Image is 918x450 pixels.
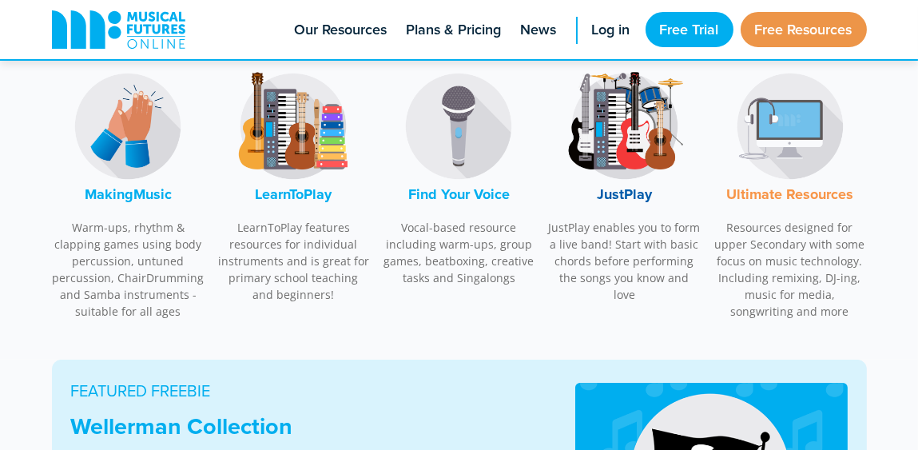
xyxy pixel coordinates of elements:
a: JustPlay LogoJustPlay JustPlay enables you to form a live band! Start with basic chords before pe... [548,58,701,312]
font: Ultimate Resources [726,184,853,205]
font: JustPlay [597,184,652,205]
span: News [521,19,557,41]
span: Log in [592,19,630,41]
a: MakingMusic LogoMakingMusic Warm-ups, rhythm & clapping games using body percussion, untuned perc... [52,58,205,329]
span: Plans & Pricing [407,19,502,41]
a: Music Technology LogoUltimate Resources Resources designed for upper Secondary with some focus on... [713,58,867,329]
img: Find Your Voice Logo [399,66,519,186]
a: Free Resources [741,12,867,47]
span: Our Resources [295,19,387,41]
p: Warm-ups, rhythm & clapping games using body percussion, untuned percussion, ChairDrumming and Sa... [52,219,205,320]
a: Free Trial [646,12,733,47]
p: FEATURED FREEBIE [71,379,537,403]
font: LearnToPlay [255,184,332,205]
img: LearnToPlay Logo [233,66,353,186]
img: MakingMusic Logo [68,66,188,186]
p: Resources designed for upper Secondary with some focus on music technology. Including remixing, D... [713,219,867,320]
p: JustPlay enables you to form a live band! Start with basic chords before performing the songs you... [548,219,701,303]
a: LearnToPlay LogoLearnToPlay LearnToPlay features resources for individual instruments and is grea... [217,58,371,312]
p: Vocal-based resource including warm-ups, group games, beatboxing, creative tasks and Singalongs [383,219,536,286]
img: JustPlay Logo [565,66,685,186]
font: MakingMusic [85,184,172,205]
p: LearnToPlay features resources for individual instruments and is great for primary school teachin... [217,219,371,303]
a: Find Your Voice LogoFind Your Voice Vocal-based resource including warm-ups, group games, beatbox... [383,58,536,295]
strong: Wellerman Collection [71,409,293,443]
img: Music Technology Logo [730,66,850,186]
font: Find Your Voice [408,184,510,205]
